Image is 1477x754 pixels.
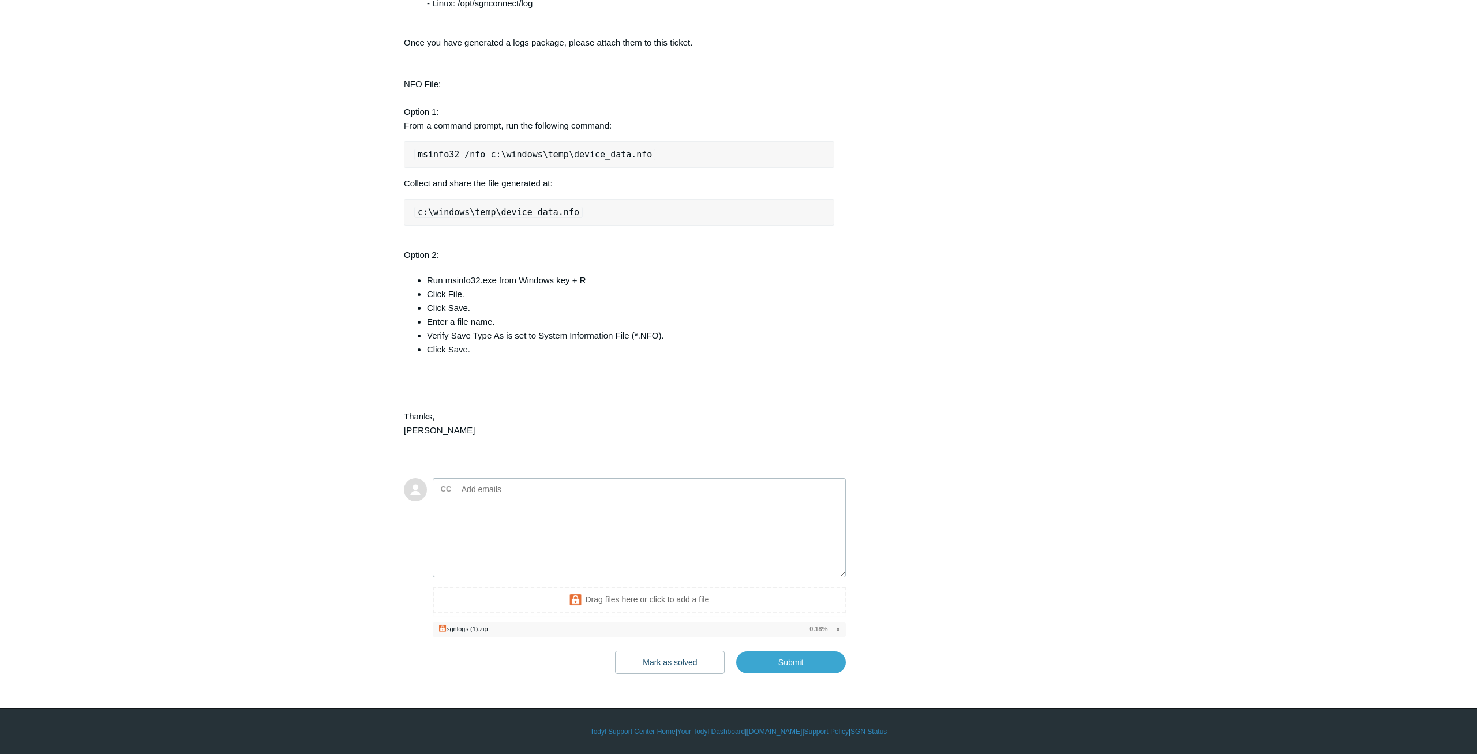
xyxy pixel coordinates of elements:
button: Mark as solved [615,651,725,674]
li: Click File. [427,287,834,301]
a: [DOMAIN_NAME] [747,726,802,737]
li: Verify Save Type As is set to System Information File (*.NFO). [427,329,834,343]
div: | | | | [404,726,1073,737]
input: Add emails [457,481,581,498]
a: Todyl Support Center Home [590,726,676,737]
img: logo.png [438,624,447,632]
li: Run msinfo32.exe from Windows key + R [427,273,834,287]
li: Enter a file name. [427,315,834,329]
div: sgnlogs (1).zip [447,625,488,632]
span: 0.18% [809,624,827,634]
li: Click Save. [427,343,834,357]
a: Support Policy [804,726,849,737]
span: x [836,624,839,634]
textarea: Add your reply [433,500,846,577]
input: Submit [736,651,846,673]
a: Your Todyl Dashboard [677,726,745,737]
code: c:\windows\temp\device_data.nfo [414,207,583,218]
label: CC [441,481,452,498]
code: msinfo32 /nfo c:\windows\temp\device_data.nfo [414,149,655,160]
li: Click Save. [427,301,834,315]
a: SGN Status [850,726,887,737]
